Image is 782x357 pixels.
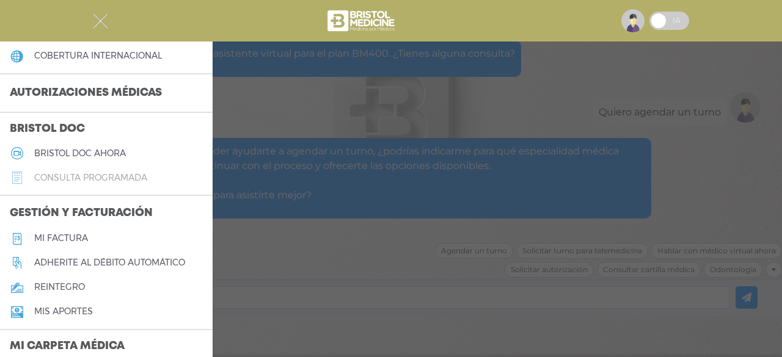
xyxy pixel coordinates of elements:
[34,148,126,159] h5: Bristol doc ahora
[34,233,88,243] h5: Mi factura
[34,306,93,317] h5: Mis aportes
[34,51,162,61] h5: cobertura internacional
[93,13,108,29] img: Cober_menu-close-white.svg
[621,9,645,32] img: profile-placeholder.svg
[326,6,398,35] img: bristol-medicine-blanco.png
[34,173,147,183] h5: consulta programada
[34,282,85,292] h5: reintegro
[34,258,185,268] h5: Adherite al débito automático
